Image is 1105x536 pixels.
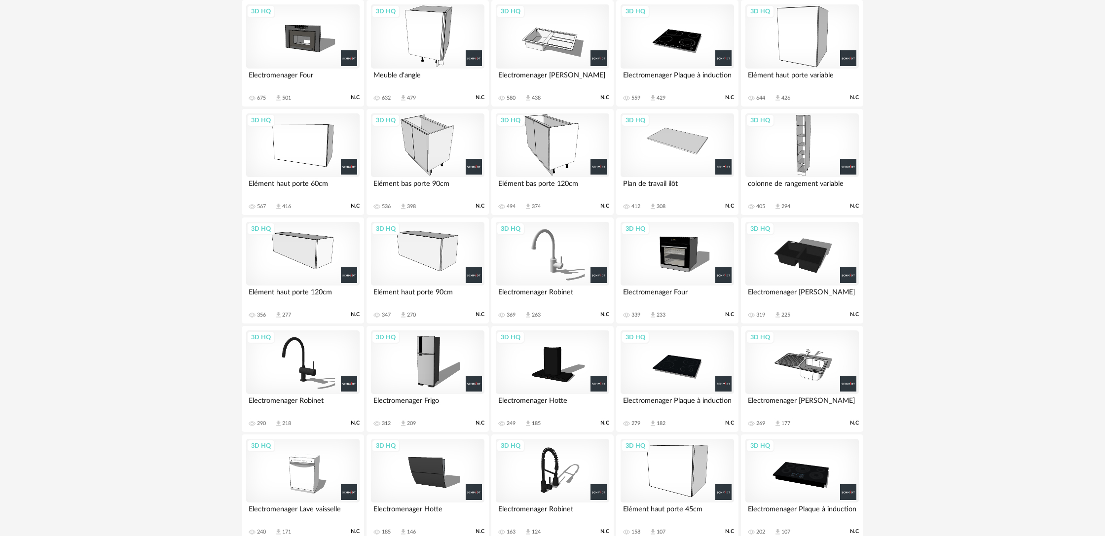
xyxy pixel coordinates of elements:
[600,420,609,427] span: N.C
[491,109,614,215] a: 3D HQ Elément bas porte 120cm 494 Download icon 374 N.C
[507,420,516,427] div: 249
[781,420,790,427] div: 177
[382,312,391,319] div: 347
[476,94,484,101] span: N.C
[407,95,416,102] div: 479
[774,203,781,210] span: Download icon
[746,5,774,18] div: 3D HQ
[282,95,291,102] div: 501
[850,94,859,101] span: N.C
[371,394,484,414] div: Electromenager Frigo
[247,222,275,235] div: 3D HQ
[756,95,765,102] div: 644
[600,311,609,318] span: N.C
[407,529,416,536] div: 146
[657,312,665,319] div: 233
[725,528,734,535] span: N.C
[746,114,774,127] div: 3D HQ
[725,311,734,318] span: N.C
[246,69,360,88] div: Electromenager Four
[507,529,516,536] div: 163
[496,5,525,18] div: 3D HQ
[496,286,609,305] div: Electromenager Robinet
[532,95,541,102] div: 438
[781,203,790,210] div: 294
[850,203,859,210] span: N.C
[367,109,489,215] a: 3D HQ Elément bas porte 90cm 536 Download icon 398 N.C
[725,94,734,101] span: N.C
[657,95,665,102] div: 429
[781,312,790,319] div: 225
[756,529,765,536] div: 202
[382,420,391,427] div: 312
[532,529,541,536] div: 124
[756,203,765,210] div: 405
[351,311,360,318] span: N.C
[746,331,774,344] div: 3D HQ
[400,311,407,319] span: Download icon
[649,528,657,536] span: Download icon
[476,203,484,210] span: N.C
[242,326,364,432] a: 3D HQ Electromenager Robinet 290 Download icon 218 N.C
[621,114,650,127] div: 3D HQ
[600,528,609,535] span: N.C
[741,326,863,432] a: 3D HQ Electromenager [PERSON_NAME] 269 Download icon 177 N.C
[616,109,738,215] a: 3D HQ Plan de travail ilôt 412 Download icon 308 N.C
[621,222,650,235] div: 3D HQ
[407,203,416,210] div: 398
[631,529,640,536] div: 158
[242,217,364,324] a: 3D HQ Elément haut porte 120cm 356 Download icon 277 N.C
[496,502,609,522] div: Electromenager Robinet
[725,420,734,427] span: N.C
[257,529,266,536] div: 240
[616,326,738,432] a: 3D HQ Electromenager Plaque à induction 279 Download icon 182 N.C
[649,420,657,427] span: Download icon
[631,95,640,102] div: 559
[524,94,532,102] span: Download icon
[621,394,734,414] div: Electromenager Plaque à induction
[850,311,859,318] span: N.C
[745,177,859,197] div: colonne de rangement variable
[407,420,416,427] div: 209
[246,177,360,197] div: Elément haut porte 60cm
[242,109,364,215] a: 3D HQ Elément haut porte 60cm 567 Download icon 416 N.C
[741,217,863,324] a: 3D HQ Electromenager [PERSON_NAME] 319 Download icon 225 N.C
[351,203,360,210] span: N.C
[649,203,657,210] span: Download icon
[257,203,266,210] div: 567
[282,312,291,319] div: 277
[400,203,407,210] span: Download icon
[524,528,532,536] span: Download icon
[524,420,532,427] span: Download icon
[282,203,291,210] div: 416
[275,420,282,427] span: Download icon
[246,394,360,414] div: Electromenager Robinet
[774,311,781,319] span: Download icon
[745,502,859,522] div: Electromenager Plaque à induction
[496,114,525,127] div: 3D HQ
[371,177,484,197] div: Elément bas porte 90cm
[741,109,863,215] a: 3D HQ colonne de rangement variable 405 Download icon 294 N.C
[850,420,859,427] span: N.C
[351,420,360,427] span: N.C
[496,69,609,88] div: Electromenager [PERSON_NAME]
[275,528,282,536] span: Download icon
[382,203,391,210] div: 536
[524,203,532,210] span: Download icon
[746,439,774,452] div: 3D HQ
[247,331,275,344] div: 3D HQ
[491,217,614,324] a: 3D HQ Electromenager Robinet 369 Download icon 263 N.C
[850,528,859,535] span: N.C
[496,439,525,452] div: 3D HQ
[371,502,484,522] div: Electromenager Hotte
[616,217,738,324] a: 3D HQ Electromenager Four 339 Download icon 233 N.C
[756,420,765,427] div: 269
[247,439,275,452] div: 3D HQ
[367,326,489,432] a: 3D HQ Electromenager Frigo 312 Download icon 209 N.C
[621,439,650,452] div: 3D HQ
[496,331,525,344] div: 3D HQ
[371,439,400,452] div: 3D HQ
[532,420,541,427] div: 185
[746,222,774,235] div: 3D HQ
[657,529,665,536] div: 107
